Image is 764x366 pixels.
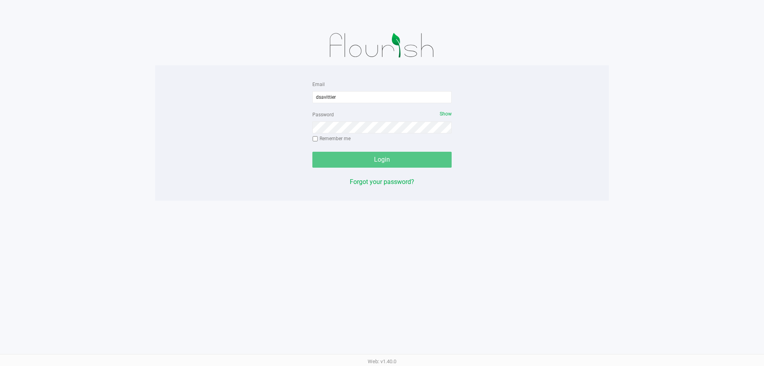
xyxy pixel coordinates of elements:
button: Forgot your password? [350,177,414,187]
input: Remember me [312,136,318,142]
label: Email [312,81,325,88]
label: Password [312,111,334,118]
label: Remember me [312,135,351,142]
span: Show [440,111,452,117]
span: Web: v1.40.0 [368,358,396,364]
